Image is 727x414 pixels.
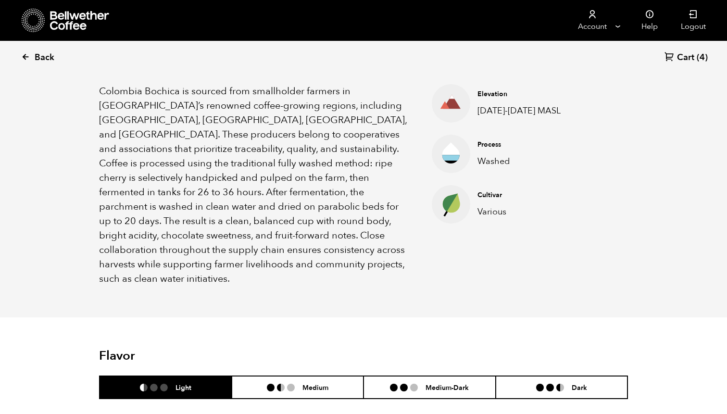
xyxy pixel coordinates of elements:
[477,89,569,99] h4: Elevation
[302,383,328,391] h6: Medium
[572,383,587,391] h6: Dark
[477,205,569,218] p: Various
[697,52,708,63] span: (4)
[99,84,408,286] p: Colombia Bochica is sourced from smallholder farmers in [GEOGRAPHIC_DATA]’s renowned coffee-growi...
[477,155,569,168] p: Washed
[99,349,276,364] h2: Flavor
[35,52,54,63] span: Back
[477,190,569,200] h4: Cultivar
[664,51,708,64] a: Cart (4)
[175,383,191,391] h6: Light
[677,52,694,63] span: Cart
[477,140,569,150] h4: Process
[426,383,469,391] h6: Medium-Dark
[477,104,569,117] p: [DATE]-[DATE] MASL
